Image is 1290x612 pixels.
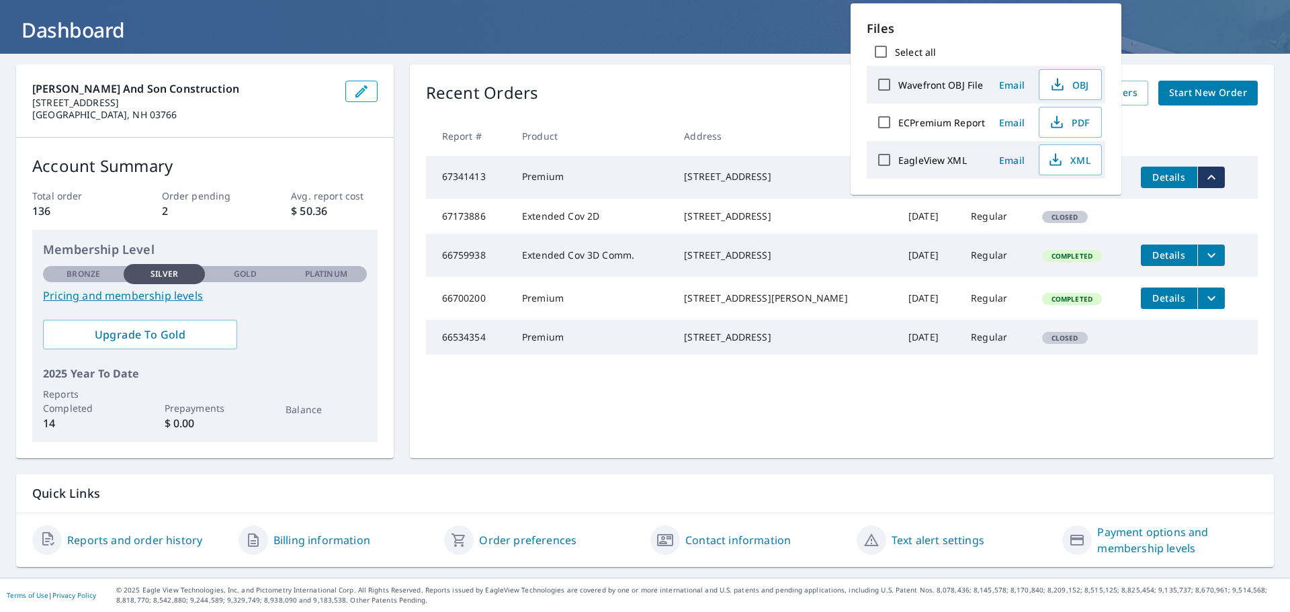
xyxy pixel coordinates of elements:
p: Bronze [67,268,100,280]
td: Regular [960,320,1031,355]
a: Upgrade To Gold [43,320,237,349]
span: PDF [1047,114,1090,130]
a: Reports and order history [67,532,202,548]
span: Details [1149,292,1189,304]
span: Details [1149,171,1189,183]
a: Order preferences [479,532,576,548]
span: Details [1149,249,1189,261]
span: Email [996,154,1028,167]
button: Email [990,112,1033,133]
button: XML [1039,144,1102,175]
span: Start New Order [1169,85,1247,101]
p: Files [867,19,1105,38]
p: Membership Level [43,241,367,259]
td: Premium [511,156,673,199]
p: 2025 Year To Date [43,365,367,382]
p: 2 [162,203,248,219]
a: Terms of Use [7,591,48,600]
button: Email [990,75,1033,95]
h1: Dashboard [16,16,1274,44]
p: Avg. report cost [291,189,377,203]
div: [STREET_ADDRESS] [684,249,887,262]
a: Privacy Policy [52,591,96,600]
p: Quick Links [32,485,1258,502]
a: Pricing and membership levels [43,288,367,304]
button: filesDropdownBtn-67341413 [1197,167,1225,188]
p: Account Summary [32,154,378,178]
td: [DATE] [898,277,960,320]
th: Product [511,116,673,156]
button: OBJ [1039,69,1102,100]
div: [STREET_ADDRESS] [684,331,887,344]
td: Regular [960,234,1031,277]
span: Email [996,79,1028,91]
p: Order pending [162,189,248,203]
p: | [7,591,96,599]
p: Gold [234,268,257,280]
label: EagleView XML [898,154,967,167]
td: Extended Cov 2D [511,199,673,234]
p: Balance [286,402,366,417]
button: detailsBtn-66700200 [1141,288,1197,309]
p: [GEOGRAPHIC_DATA], NH 03766 [32,109,335,121]
p: Reports Completed [43,387,124,415]
p: 136 [32,203,118,219]
td: [DATE] [898,234,960,277]
span: OBJ [1047,77,1090,93]
span: Completed [1043,251,1101,261]
span: Closed [1043,333,1086,343]
div: [STREET_ADDRESS] [684,170,887,183]
span: Upgrade To Gold [54,327,226,342]
button: PDF [1039,107,1102,138]
p: $ 50.36 [291,203,377,219]
td: 66700200 [426,277,511,320]
td: 67173886 [426,199,511,234]
button: detailsBtn-66759938 [1141,245,1197,266]
p: 14 [43,415,124,431]
label: Select all [895,46,936,58]
label: ECPremium Report [898,116,985,129]
a: Text alert settings [892,532,984,548]
td: Premium [511,320,673,355]
button: filesDropdownBtn-66759938 [1197,245,1225,266]
span: Closed [1043,212,1086,222]
div: [STREET_ADDRESS][PERSON_NAME] [684,292,887,305]
th: Report # [426,116,511,156]
span: Completed [1043,294,1101,304]
p: $ 0.00 [165,415,245,431]
span: Email [996,116,1028,129]
a: Contact information [685,532,791,548]
td: 67341413 [426,156,511,199]
p: Platinum [305,268,347,280]
td: 66759938 [426,234,511,277]
td: Regular [960,199,1031,234]
p: © 2025 Eagle View Technologies, Inc. and Pictometry International Corp. All Rights Reserved. Repo... [116,585,1283,605]
td: [DATE] [898,320,960,355]
span: XML [1047,152,1090,168]
p: Silver [150,268,179,280]
p: Prepayments [165,401,245,415]
button: detailsBtn-67341413 [1141,167,1197,188]
button: Email [990,150,1033,171]
td: Regular [960,277,1031,320]
a: Start New Order [1158,81,1258,105]
td: 66534354 [426,320,511,355]
td: Premium [511,277,673,320]
div: [STREET_ADDRESS] [684,210,887,223]
th: Address [673,116,898,156]
p: [STREET_ADDRESS] [32,97,335,109]
p: Recent Orders [426,81,539,105]
a: Payment options and membership levels [1097,524,1258,556]
p: Total order [32,189,118,203]
td: Extended Cov 3D Comm. [511,234,673,277]
p: [PERSON_NAME] And Son Construction [32,81,335,97]
label: Wavefront OBJ File [898,79,983,91]
a: Billing information [273,532,370,548]
button: filesDropdownBtn-66700200 [1197,288,1225,309]
td: [DATE] [898,199,960,234]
